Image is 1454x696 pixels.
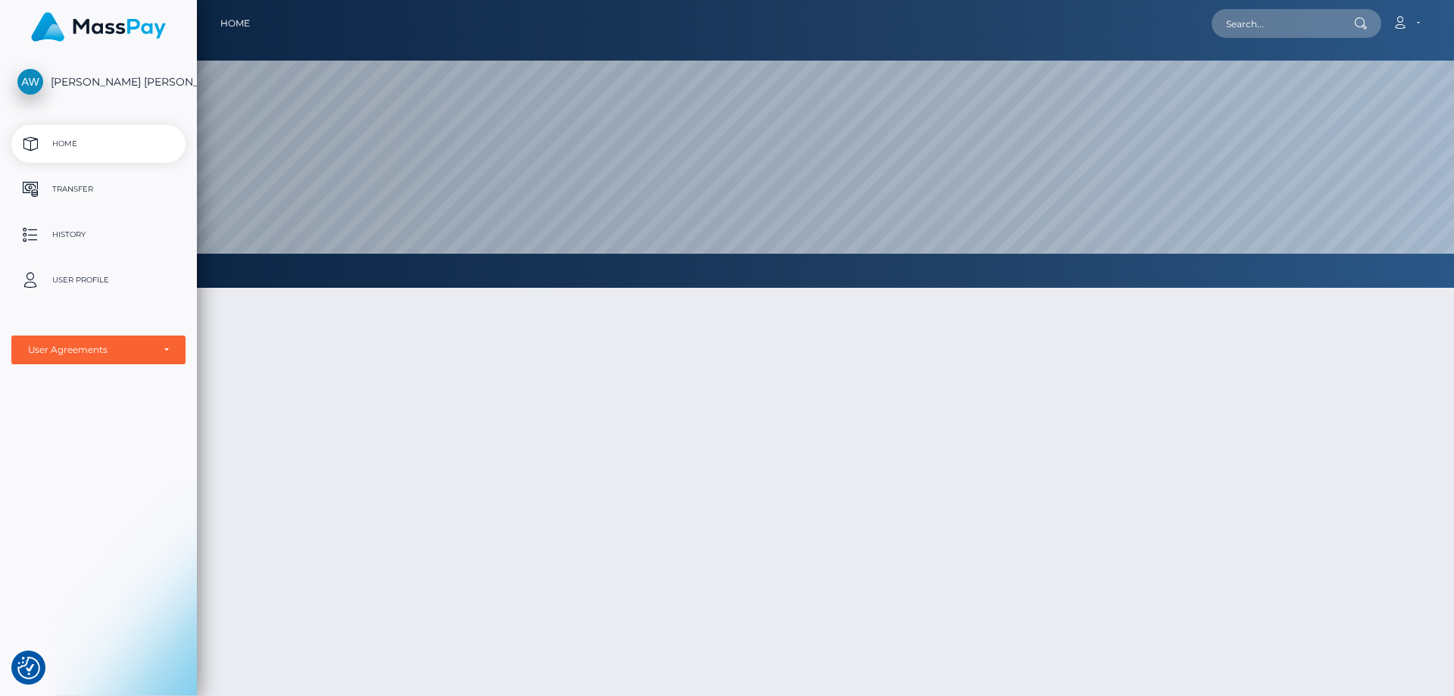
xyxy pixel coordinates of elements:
p: User Profile [17,269,179,292]
p: Transfer [17,178,179,201]
p: History [17,223,179,246]
span: [PERSON_NAME] [PERSON_NAME] [11,75,186,89]
a: User Profile [11,261,186,299]
a: History [11,216,186,254]
button: Consent Preferences [17,657,40,679]
input: Search... [1212,9,1354,38]
button: User Agreements [11,336,186,364]
img: Revisit consent button [17,657,40,679]
a: Home [220,8,250,39]
a: Home [11,125,186,163]
p: Home [17,133,179,155]
a: Transfer [11,170,186,208]
img: MassPay [31,12,166,42]
div: User Agreements [28,344,152,356]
